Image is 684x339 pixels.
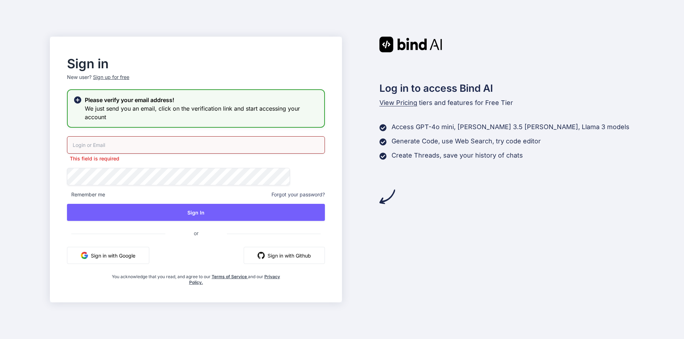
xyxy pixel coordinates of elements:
[93,74,129,81] div: Sign up for free
[379,81,634,96] h2: Log in to access Bind AI
[81,252,88,259] img: google
[379,189,395,205] img: arrow
[258,252,265,259] img: github
[85,104,318,121] h3: We just send you an email, click on the verification link and start accessing your account
[379,99,417,106] span: View Pricing
[110,270,282,285] div: You acknowledge that you read, and agree to our and our
[67,58,325,69] h2: Sign in
[271,191,325,198] span: Forgot your password?
[67,74,325,89] p: New user?
[67,191,105,198] span: Remember me
[244,247,325,264] button: Sign in with Github
[85,96,318,104] h2: Please verify your email address!
[392,150,523,160] p: Create Threads, save your history of chats
[67,204,325,221] button: Sign In
[165,224,227,242] span: or
[67,155,325,162] p: This field is required
[379,98,634,108] p: tiers and features for Free Tier
[392,122,629,132] p: Access GPT-4o mini, [PERSON_NAME] 3.5 [PERSON_NAME], Llama 3 models
[379,37,442,52] img: Bind AI logo
[212,274,248,279] a: Terms of Service
[67,136,325,154] input: Login or Email
[392,136,541,146] p: Generate Code, use Web Search, try code editor
[189,274,280,285] a: Privacy Policy.
[67,247,149,264] button: Sign in with Google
